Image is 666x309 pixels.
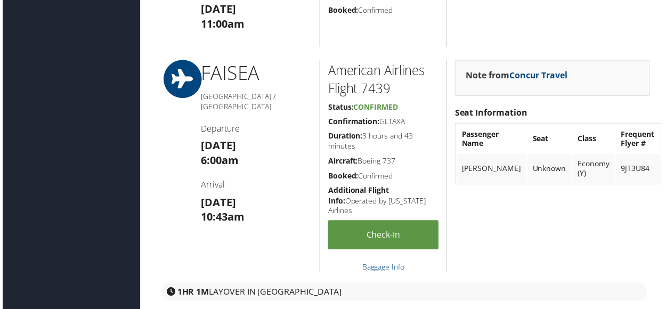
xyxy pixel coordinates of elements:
strong: Booked: [328,172,358,182]
strong: Seat Information [456,107,529,119]
h5: [GEOGRAPHIC_DATA] / [GEOGRAPHIC_DATA] [200,92,312,112]
h5: Operated by [US_STATE] Airlines [328,186,439,217]
strong: Status: [328,102,353,112]
th: Passenger Name [457,125,527,154]
td: Economy (Y) [574,155,616,184]
a: Concur Travel [510,70,569,82]
a: Baggage Info [362,263,405,273]
td: [PERSON_NAME] [457,155,527,184]
strong: Aircraft: [328,157,358,167]
h2: American Airlines Flight 7439 [328,62,439,97]
td: Unknown [529,155,573,184]
strong: Duration: [328,132,362,142]
span: Confirmed [353,102,398,112]
td: 9JT3U84 [618,155,662,184]
th: Seat [529,125,573,154]
strong: 11:00am [200,17,243,31]
a: Check-in [328,222,439,251]
strong: 1HR 1M [176,288,208,299]
h5: 3 hours and 43 minutes [328,132,439,152]
strong: Confirmation: [328,117,379,127]
strong: [DATE] [200,139,235,153]
h4: Departure [200,123,312,135]
h5: Confirmed [328,172,439,182]
strong: Booked: [328,5,358,15]
h5: Boeing 737 [328,157,439,167]
h5: Confirmed [328,5,439,15]
div: layover in [GEOGRAPHIC_DATA] [160,284,649,303]
h5: GLTAXA [328,117,439,127]
strong: [DATE] [200,2,235,16]
th: Class [574,125,616,154]
h4: Arrival [200,180,312,191]
h1: FAI SEA [200,60,312,87]
strong: Note from [467,70,569,82]
strong: Additional Flight Info: [328,186,389,207]
th: Frequent Flyer # [618,125,662,154]
strong: [DATE] [200,196,235,210]
strong: 6:00am [200,154,238,168]
strong: 10:43am [200,211,243,225]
